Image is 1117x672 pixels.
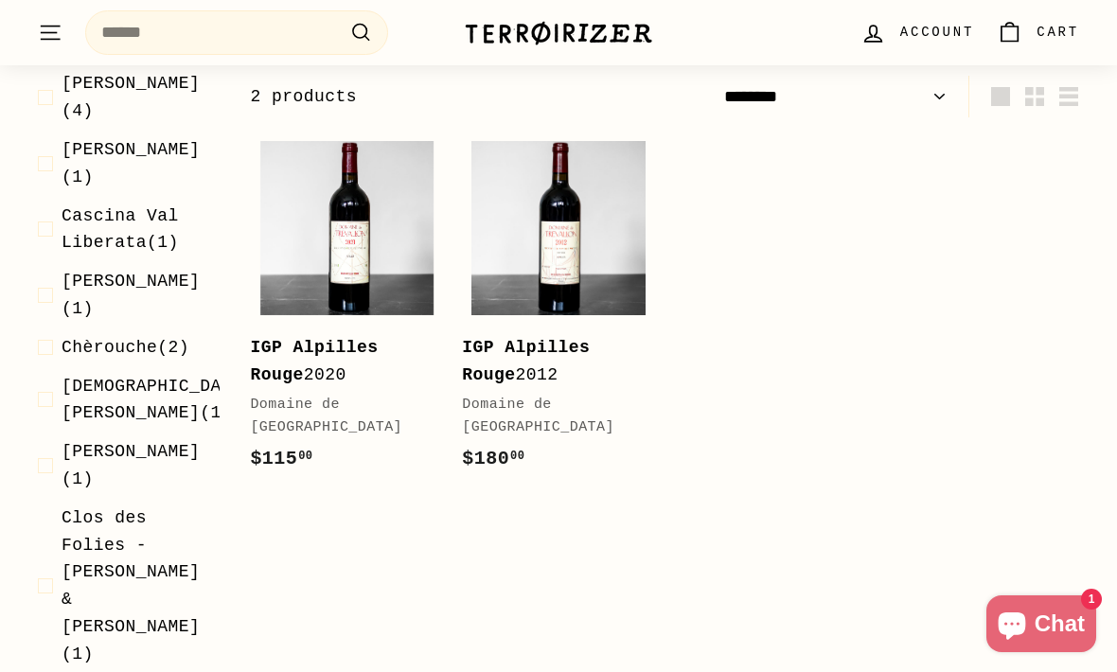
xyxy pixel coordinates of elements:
[62,338,157,357] span: Chèrouche
[62,70,220,125] span: (4)
[462,334,636,389] div: 2012
[62,508,200,636] span: Clos des Folies - [PERSON_NAME] & [PERSON_NAME]
[62,136,220,191] span: (1)
[462,448,524,469] span: $180
[250,394,424,439] div: Domaine de [GEOGRAPHIC_DATA]
[62,268,220,323] span: (1)
[62,438,220,493] span: (1)
[298,450,312,463] sup: 00
[250,338,378,384] b: IGP Alpilles Rouge
[62,272,200,291] span: [PERSON_NAME]
[462,338,590,384] b: IGP Alpilles Rouge
[462,394,636,439] div: Domaine de [GEOGRAPHIC_DATA]
[250,132,443,492] a: IGP Alpilles Rouge2020Domaine de [GEOGRAPHIC_DATA]
[62,334,189,362] span: (2)
[510,450,524,463] sup: 00
[250,448,312,469] span: $115
[985,5,1090,61] a: Cart
[62,504,220,668] span: (1)
[462,132,655,492] a: IGP Alpilles Rouge2012Domaine de [GEOGRAPHIC_DATA]
[250,334,424,389] div: 2020
[62,140,200,159] span: [PERSON_NAME]
[981,595,1102,657] inbox-online-store-chat: Shopify online store chat
[62,203,220,257] span: (1)
[849,5,985,61] a: Account
[62,442,200,461] span: [PERSON_NAME]
[62,74,200,93] span: [PERSON_NAME]
[62,373,254,428] span: (1)
[250,83,665,111] div: 2 products
[62,377,254,423] span: [DEMOGRAPHIC_DATA][PERSON_NAME]
[1037,22,1079,43] span: Cart
[62,206,179,253] span: Cascina Val Liberata
[900,22,974,43] span: Account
